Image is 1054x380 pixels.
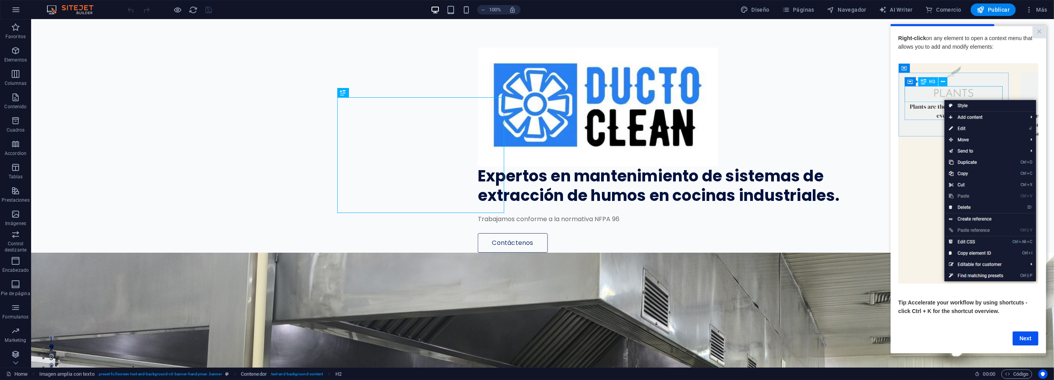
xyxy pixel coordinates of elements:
[1001,369,1032,379] button: Código
[5,220,26,227] p: Imágenes
[876,4,916,16] button: AI Writer
[782,6,814,14] span: Páginas
[142,2,156,14] a: Close modal
[6,369,28,379] a: Haz clic para cancelar la selección y doble clic para abrir páginas
[824,4,870,16] button: Navegador
[489,5,502,14] h6: 100%
[5,33,26,40] p: Favoritos
[925,6,961,14] span: Comercio
[740,6,770,14] span: Diseño
[983,369,995,379] span: 00 00
[5,150,26,157] p: Accordion
[1025,6,1047,14] span: Más
[270,369,323,379] span: . text-and-background-content
[16,276,18,282] span: :
[879,6,913,14] span: AI Writer
[779,4,817,16] button: Páginas
[173,5,182,14] button: Haz clic para salir del modo de previsualización y seguir editando
[241,369,267,379] span: Haz clic para seleccionar y doble clic para editar
[1038,369,1048,379] button: Usercentrics
[122,308,148,322] a: Next
[2,314,28,320] p: Formularios
[1,290,30,297] p: Pie de página
[335,369,342,379] span: Haz clic para seleccionar y doble clic para editar
[4,57,27,63] p: Elementos
[1022,4,1050,16] button: Más
[971,4,1016,16] button: Publicar
[827,6,866,14] span: Navegador
[4,104,26,110] p: Contenido
[7,127,25,133] p: Cuadros
[737,4,773,16] button: Diseño
[8,11,36,18] strong: Right-click
[8,11,142,26] span: on any element to open a context menu that allows you to add and modify elements:
[977,6,1010,14] span: Publicar
[8,260,148,268] p: ​
[5,337,26,343] p: Marketing
[975,369,996,379] h6: Tiempo de la sesión
[922,4,965,16] button: Comercio
[509,6,516,13] i: Al redimensionar, ajustar el nivel de zoom automáticamente para ajustarse al dispositivo elegido.
[477,5,505,14] button: 100%
[1005,369,1029,379] span: Código
[189,5,198,14] i: Volver a cargar página
[2,197,29,203] p: Prestaciones
[989,371,990,377] span: :
[8,276,137,290] span: Accelerate your workflow by using shortcuts - click Ctrl + K for the shortcut overview.
[98,369,222,379] span: . preset-fullscreen-text-and-background-v3-banner-handyman .banner
[737,4,773,16] div: Diseño (Ctrl+Alt+Y)
[225,372,229,376] i: Este elemento es un preajuste personalizable
[9,174,23,180] p: Tablas
[45,5,103,14] img: Editor Logo
[5,80,27,86] p: Columnas
[39,369,342,379] nav: breadcrumb
[2,267,29,273] p: Encabezado
[8,276,16,282] span: Tip
[39,369,95,379] span: Haz clic para seleccionar y doble clic para editar
[189,5,198,14] button: reload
